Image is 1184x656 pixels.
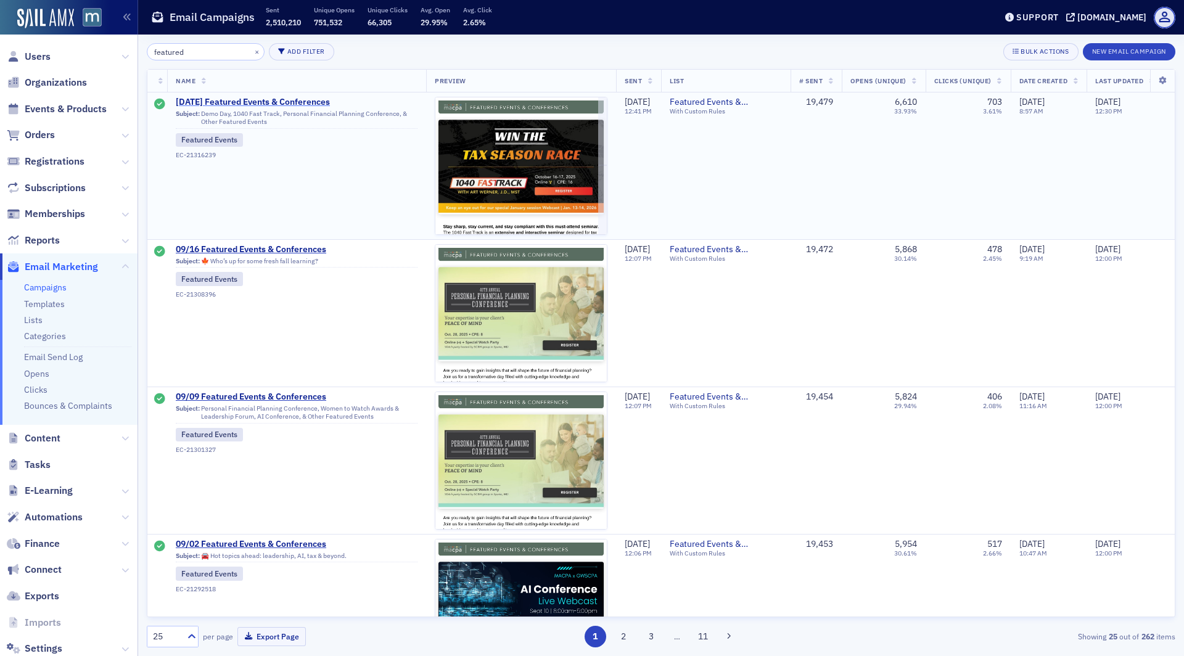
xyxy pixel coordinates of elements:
a: 09/02 Featured Events & Conferences [176,539,417,550]
span: Subscriptions [25,181,86,195]
span: 09/09 Featured Events & Conferences [176,392,417,403]
div: Featured Events [176,428,243,441]
time: 12:00 PM [1095,254,1122,263]
span: … [668,631,686,642]
p: Avg. Click [463,6,492,14]
button: × [252,46,263,57]
span: 2,510,210 [266,17,301,27]
div: 30.61% [894,549,917,557]
a: Finance [7,537,60,551]
div: EC-21292518 [176,585,417,593]
div: 5,824 [895,392,917,403]
a: Registrations [7,155,84,168]
div: 19,454 [799,392,833,403]
a: Orders [7,128,55,142]
a: New Email Campaign [1083,45,1175,56]
span: 09/16 Featured Events & Conferences [176,244,417,255]
div: 5,954 [895,539,917,550]
a: Opens [24,368,49,379]
a: Subscriptions [7,181,86,195]
a: Featured Events & Conferences — Weekly Publication [670,392,782,403]
p: Avg. Open [421,6,450,14]
span: Subject: [176,257,200,265]
div: Bulk Actions [1021,48,1069,55]
span: Automations [25,510,83,524]
span: Memberships [25,207,85,221]
span: Clicks (Unique) [934,76,992,85]
div: Featured Events [176,567,243,580]
button: 11 [693,626,714,647]
span: Subject: [176,110,200,126]
span: List [670,76,684,85]
a: Events & Products [7,102,107,116]
span: [DATE] [625,96,650,107]
div: 33.93% [894,107,917,115]
div: With Custom Rules [670,107,782,115]
strong: 262 [1139,631,1156,642]
a: Exports [7,589,59,603]
div: 2.08% [983,402,1002,410]
span: Name [176,76,195,85]
span: [DATE] [1095,244,1120,255]
span: E-Learning [25,484,73,498]
a: Featured Events & Conferences — Weekly Publication [670,539,782,550]
p: Sent [266,6,301,14]
div: Support [1016,12,1059,23]
a: Settings [7,642,62,655]
a: Tasks [7,458,51,472]
span: Imports [25,616,61,629]
button: Export Page [237,627,306,646]
a: Memberships [7,207,85,221]
a: [DATE] Featured Events & Conferences [176,97,417,108]
div: EC-21316239 [176,151,417,159]
div: Personal Financial Planning Conference, Women to Watch Awards & Leadership Forum, AI Conference, ... [176,404,417,424]
div: Featured Events [176,133,243,147]
span: [DATE] [625,391,650,402]
span: [DATE] [625,244,650,255]
div: 6,610 [895,97,917,108]
input: Search… [147,43,265,60]
span: 2.65% [463,17,486,27]
time: 11:16 AM [1019,401,1047,410]
img: SailAMX [83,8,102,27]
span: [DATE] [1095,538,1120,549]
div: 2.45% [983,255,1002,263]
img: SailAMX [17,9,74,28]
div: 2.66% [983,549,1002,557]
span: [DATE] [625,538,650,549]
div: 517 [987,539,1002,550]
div: 30.14% [894,255,917,263]
a: Email Marketing [7,260,98,274]
time: 10:47 AM [1019,549,1047,557]
a: Featured Events & Conferences — Weekly Publication [670,244,782,255]
time: 9:19 AM [1019,254,1043,263]
a: E-Learning [7,484,73,498]
div: Sent [154,246,165,258]
span: Subject: [176,552,200,560]
span: Connect [25,563,62,576]
div: [DOMAIN_NAME] [1077,12,1146,23]
span: Email Marketing [25,260,98,274]
div: 703 [987,97,1002,108]
div: 🍁 Who’s up for some fresh fall learning? [176,257,417,268]
span: [DATE] [1019,244,1045,255]
a: Email Send Log [24,351,83,363]
a: Bounces & Complaints [24,400,112,411]
time: 12:07 PM [625,254,652,263]
div: Sent [154,541,165,553]
time: 8:57 AM [1019,107,1043,115]
div: 3.61% [983,107,1002,115]
span: Content [25,432,60,445]
div: EC-21308396 [176,290,417,298]
span: Finance [25,537,60,551]
div: Sent [154,99,165,111]
a: Clicks [24,384,47,395]
div: 25 [153,630,180,643]
div: 19,453 [799,539,833,550]
span: Events & Products [25,102,107,116]
span: Preview [435,76,466,85]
